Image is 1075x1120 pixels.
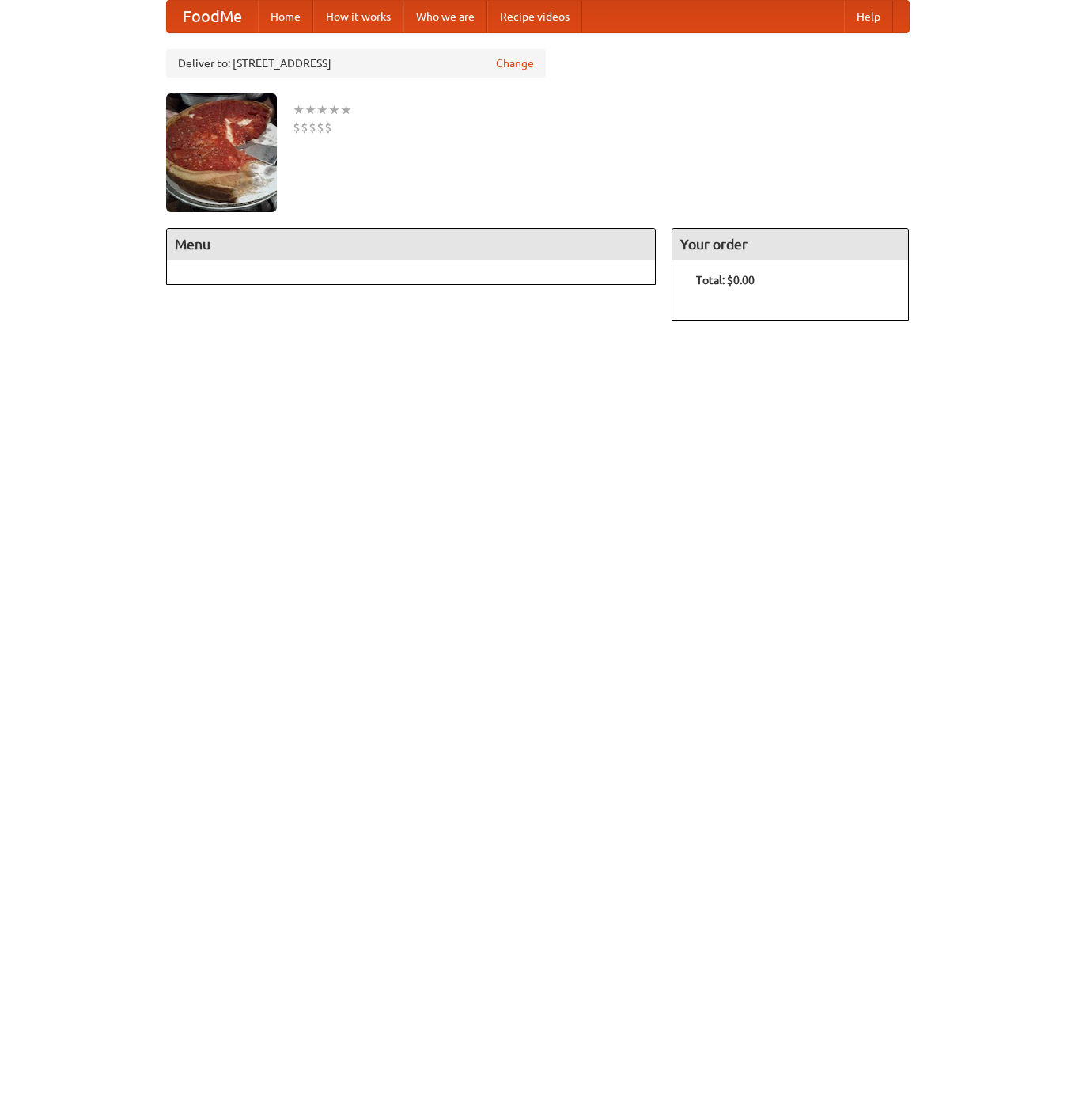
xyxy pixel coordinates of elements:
div: Deliver to: [STREET_ADDRESS] [166,49,546,78]
li: $ [301,119,308,136]
a: Help [844,1,893,32]
li: ★ [305,101,316,119]
li: ★ [316,101,328,119]
a: FoodMe [167,1,258,32]
img: angular.jpg [166,93,277,212]
li: ★ [293,101,305,119]
li: ★ [340,101,352,119]
li: ★ [328,101,340,119]
li: $ [308,119,316,136]
h4: Menu [167,229,656,260]
a: How it works [313,1,403,32]
li: $ [293,119,301,136]
li: $ [316,119,324,136]
h4: Your order [672,229,908,260]
a: Recipe videos [487,1,582,32]
li: $ [324,119,332,136]
a: Change [496,55,534,71]
a: Home [258,1,313,32]
a: Who we are [403,1,487,32]
b: Total: $0.00 [696,274,755,287]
